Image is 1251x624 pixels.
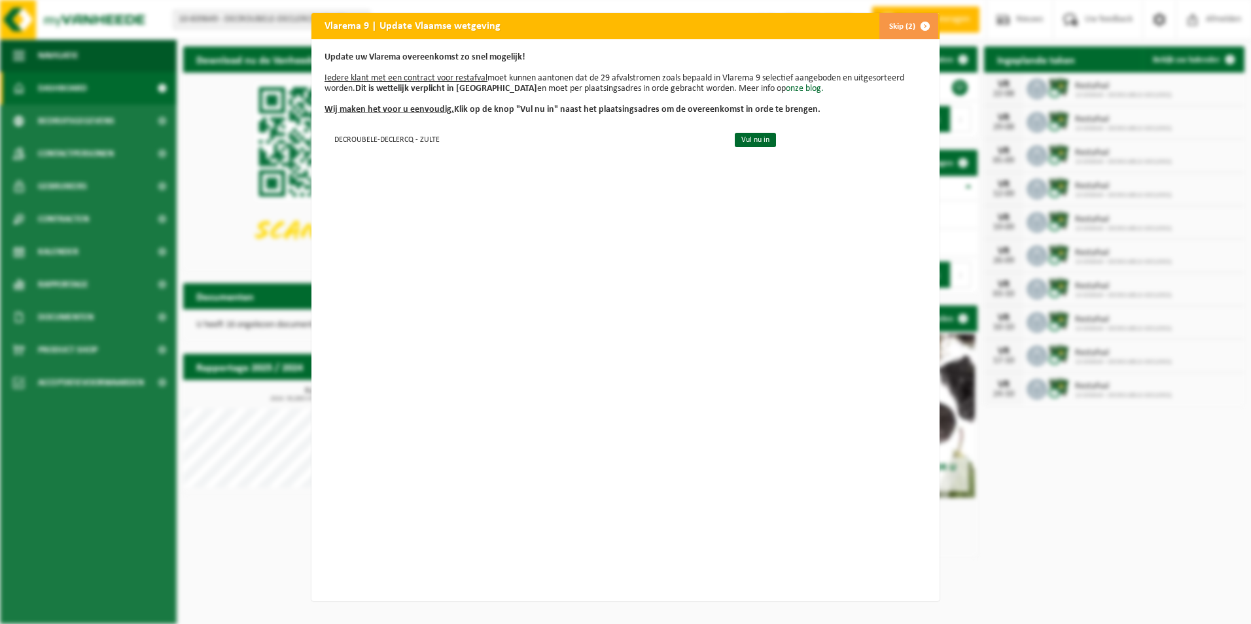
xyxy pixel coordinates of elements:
u: Iedere klant met een contract voor restafval [325,73,487,83]
a: onze blog. [786,84,824,94]
b: Dit is wettelijk verplicht in [GEOGRAPHIC_DATA] [355,84,537,94]
b: Update uw Vlarema overeenkomst zo snel mogelijk! [325,52,525,62]
a: Vul nu in [735,133,776,147]
td: DECROUBELE-DECLERCQ - ZULTE [325,128,724,150]
p: moet kunnen aantonen dat de 29 afvalstromen zoals bepaald in Vlarema 9 selectief aangeboden en ui... [325,52,926,115]
b: Klik op de knop "Vul nu in" naast het plaatsingsadres om de overeenkomst in orde te brengen. [325,105,820,114]
button: Skip (2) [879,13,938,39]
h2: Vlarema 9 | Update Vlaamse wetgeving [311,13,514,38]
u: Wij maken het voor u eenvoudig. [325,105,454,114]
